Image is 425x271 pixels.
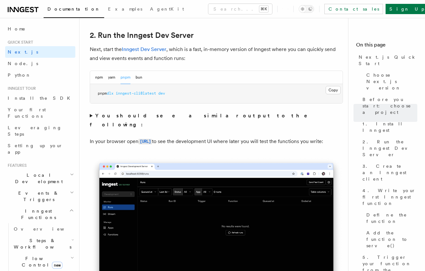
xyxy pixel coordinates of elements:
span: Flow Control [11,255,71,268]
span: Events & Triggers [5,190,70,203]
button: Inngest Functions [5,205,75,223]
strong: You should see a similar output to the following: [90,113,316,128]
button: pnpm [121,71,130,84]
span: 4. Write your first Inngest function [363,187,417,207]
button: Local Development [5,169,75,187]
button: Toggle dark mode [299,5,314,13]
span: Inngest Functions [5,208,69,221]
button: Copy [326,86,341,94]
span: 2. Run the Inngest Dev Server [363,139,417,158]
span: Home [8,26,26,32]
span: 1. Install Inngest [363,121,417,133]
span: pnpm [98,91,107,96]
a: Define the function [364,209,417,227]
span: Overview [14,226,80,232]
button: Flow Controlnew [11,253,75,271]
span: inngest-cli@latest [116,91,156,96]
a: 2. Run the Inngest Dev Server [360,136,417,160]
a: Documentation [44,2,104,18]
span: Quick start [5,40,33,45]
h4: On this page [356,41,417,51]
span: Choose Next.js version [366,72,417,91]
a: 4. Write your first Inngest function [360,185,417,209]
a: Contact sales [324,4,383,14]
a: Setting up your app [5,140,75,158]
a: Leveraging Steps [5,122,75,140]
p: Next, start the , which is a fast, in-memory version of Inngest where you can quickly send and vi... [90,45,343,63]
span: dlx [107,91,113,96]
span: Install the SDK [8,96,74,101]
span: Inngest tour [5,86,36,91]
span: Your first Functions [8,107,46,119]
code: [URL] [138,139,152,144]
a: Examples [104,2,146,17]
a: Your first Functions [5,104,75,122]
span: Next.js Quick Start [359,54,417,67]
button: Search...⌘K [208,4,272,14]
a: Home [5,23,75,35]
span: AgentKit [150,6,184,12]
a: Next.js [5,46,75,58]
a: 1. Install Inngest [360,118,417,136]
span: Examples [108,6,142,12]
span: Documentation [47,6,100,12]
span: Add the function to serve() [366,230,417,249]
p: In your browser open to see the development UI where later you will test the functions you write: [90,137,343,146]
button: Steps & Workflows [11,235,75,253]
a: Overview [11,223,75,235]
button: bun [136,71,142,84]
span: Steps & Workflows [11,237,71,250]
a: Add the function to serve() [364,227,417,251]
span: Leveraging Steps [8,125,62,137]
a: Install the SDK [5,92,75,104]
a: Before you start: choose a project [360,94,417,118]
span: Local Development [5,172,70,185]
span: Before you start: choose a project [363,96,417,115]
span: Define the function [366,212,417,224]
span: new [52,262,63,269]
button: yarn [108,71,115,84]
span: Features [5,163,27,168]
a: 2. Run the Inngest Dev Server [90,31,194,40]
a: [URL] [138,138,152,144]
a: Node.js [5,58,75,69]
a: Next.js Quick Start [356,51,417,69]
button: npm [95,71,103,84]
span: Node.js [8,61,38,66]
span: Next.js [8,49,38,55]
span: Setting up your app [8,143,63,155]
button: Events & Triggers [5,187,75,205]
span: 3. Create an Inngest client [363,163,417,182]
a: Choose Next.js version [364,69,417,94]
kbd: ⌘K [259,6,268,12]
a: Inngest Dev Server [122,46,166,52]
span: dev [158,91,165,96]
summary: You should see a similar output to the following: [90,111,343,129]
span: Python [8,72,31,78]
a: 3. Create an Inngest client [360,160,417,185]
a: AgentKit [146,2,188,17]
a: Python [5,69,75,81]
